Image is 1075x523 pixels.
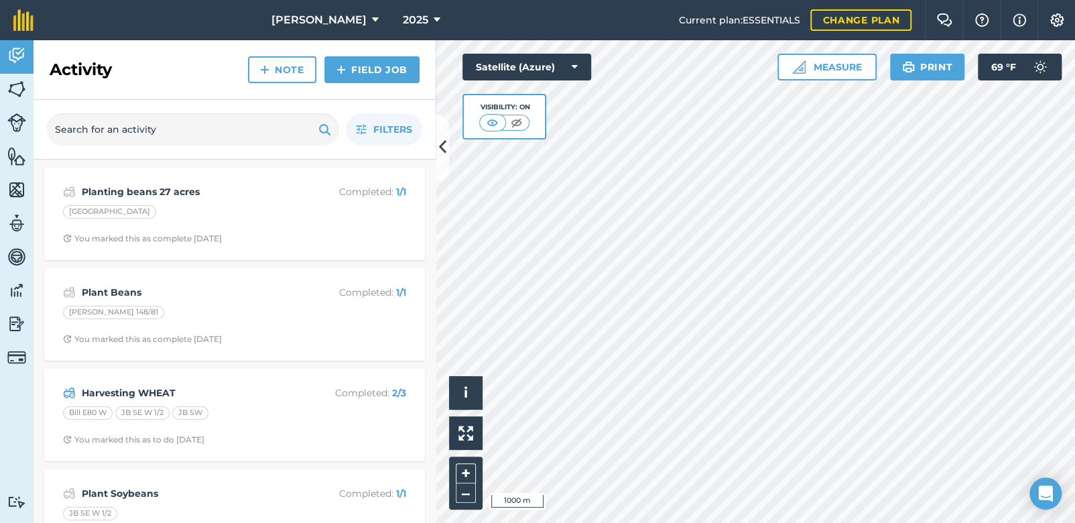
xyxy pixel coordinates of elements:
a: Planting beans 27 acresCompleted: 1/1[GEOGRAPHIC_DATA]Clock with arrow pointing clockwiseYou mark... [52,176,417,252]
div: JB SW [172,406,208,420]
img: svg+xml;base64,PD94bWwgdmVyc2lvbj0iMS4wIiBlbmNvZGluZz0idXRmLTgiPz4KPCEtLSBHZW5lcmF0b3I6IEFkb2JlIE... [7,280,26,300]
button: + [456,463,476,483]
span: 2025 [403,12,428,28]
strong: Plant Beans [82,285,294,300]
button: – [456,483,476,503]
img: svg+xml;base64,PHN2ZyB4bWxucz0iaHR0cDovL3d3dy53My5vcmcvMjAwMC9zdmciIHdpZHRoPSI1NiIgaGVpZ2h0PSI2MC... [7,79,26,99]
img: svg+xml;base64,PD94bWwgdmVyc2lvbj0iMS4wIiBlbmNvZGluZz0idXRmLTgiPz4KPCEtLSBHZW5lcmF0b3I6IEFkb2JlIE... [7,247,26,267]
img: svg+xml;base64,PHN2ZyB4bWxucz0iaHR0cDovL3d3dy53My5vcmcvMjAwMC9zdmciIHdpZHRoPSI1MCIgaGVpZ2h0PSI0MC... [484,116,501,129]
img: svg+xml;base64,PD94bWwgdmVyc2lvbj0iMS4wIiBlbmNvZGluZz0idXRmLTgiPz4KPCEtLSBHZW5lcmF0b3I6IEFkb2JlIE... [7,113,26,132]
h2: Activity [50,59,112,80]
div: You marked this as to do [DATE] [63,434,204,445]
strong: Planting beans 27 acres [82,184,294,199]
img: Clock with arrow pointing clockwise [63,435,72,444]
img: Clock with arrow pointing clockwise [63,234,72,243]
strong: 1 / 1 [396,186,406,198]
span: [PERSON_NAME] [271,12,367,28]
a: Harvesting WHEATCompleted: 2/3Bill E80 WJB SE W 1/2JB SWClock with arrow pointing clockwiseYou ma... [52,377,417,453]
img: svg+xml;base64,PD94bWwgdmVyc2lvbj0iMS4wIiBlbmNvZGluZz0idXRmLTgiPz4KPCEtLSBHZW5lcmF0b3I6IEFkb2JlIE... [7,496,26,508]
button: 69 °F [978,54,1062,80]
img: svg+xml;base64,PHN2ZyB4bWxucz0iaHR0cDovL3d3dy53My5vcmcvMjAwMC9zdmciIHdpZHRoPSIxNCIgaGVpZ2h0PSIyNC... [336,62,346,78]
button: i [449,376,483,410]
img: svg+xml;base64,PD94bWwgdmVyc2lvbj0iMS4wIiBlbmNvZGluZz0idXRmLTgiPz4KPCEtLSBHZW5lcmF0b3I6IEFkb2JlIE... [1027,54,1054,80]
div: [PERSON_NAME] 148/81 [63,306,164,319]
span: i [464,384,468,401]
strong: Plant Soybeans [82,486,294,501]
img: A question mark icon [974,13,990,27]
span: 69 ° F [991,54,1016,80]
img: svg+xml;base64,PD94bWwgdmVyc2lvbj0iMS4wIiBlbmNvZGluZz0idXRmLTgiPz4KPCEtLSBHZW5lcmF0b3I6IEFkb2JlIE... [7,348,26,367]
img: svg+xml;base64,PHN2ZyB4bWxucz0iaHR0cDovL3d3dy53My5vcmcvMjAwMC9zdmciIHdpZHRoPSI1MCIgaGVpZ2h0PSI0MC... [508,116,525,129]
img: svg+xml;base64,PD94bWwgdmVyc2lvbj0iMS4wIiBlbmNvZGluZz0idXRmLTgiPz4KPCEtLSBHZW5lcmF0b3I6IEFkb2JlIE... [63,184,76,200]
a: Plant BeansCompleted: 1/1[PERSON_NAME] 148/81Clock with arrow pointing clockwiseYou marked this a... [52,276,417,353]
strong: Harvesting WHEAT [82,386,294,400]
img: svg+xml;base64,PHN2ZyB4bWxucz0iaHR0cDovL3d3dy53My5vcmcvMjAwMC9zdmciIHdpZHRoPSI1NiIgaGVpZ2h0PSI2MC... [7,146,26,166]
div: Open Intercom Messenger [1029,477,1062,510]
div: You marked this as complete [DATE] [63,334,222,345]
img: Ruler icon [792,60,806,74]
strong: 2 / 3 [392,387,406,399]
span: Filters [373,122,412,137]
img: svg+xml;base64,PD94bWwgdmVyc2lvbj0iMS4wIiBlbmNvZGluZz0idXRmLTgiPz4KPCEtLSBHZW5lcmF0b3I6IEFkb2JlIE... [63,284,76,300]
div: Bill E80 W [63,406,113,420]
img: A cog icon [1049,13,1065,27]
img: Four arrows, one pointing top left, one top right, one bottom right and the last bottom left [458,426,473,441]
strong: 1 / 1 [396,286,406,298]
a: Note [248,56,316,83]
img: svg+xml;base64,PHN2ZyB4bWxucz0iaHR0cDovL3d3dy53My5vcmcvMjAwMC9zdmciIHdpZHRoPSI1NiIgaGVpZ2h0PSI2MC... [7,180,26,200]
input: Search for an activity [47,113,339,146]
img: Clock with arrow pointing clockwise [63,335,72,343]
img: svg+xml;base64,PD94bWwgdmVyc2lvbj0iMS4wIiBlbmNvZGluZz0idXRmLTgiPz4KPCEtLSBHZW5lcmF0b3I6IEFkb2JlIE... [7,213,26,233]
p: Completed : [300,386,406,400]
div: You marked this as complete [DATE] [63,233,222,244]
p: Completed : [300,184,406,199]
p: Completed : [300,285,406,300]
img: svg+xml;base64,PD94bWwgdmVyc2lvbj0iMS4wIiBlbmNvZGluZz0idXRmLTgiPz4KPCEtLSBHZW5lcmF0b3I6IEFkb2JlIE... [7,46,26,66]
button: Measure [777,54,877,80]
p: Completed : [300,486,406,501]
img: fieldmargin Logo [13,9,34,31]
div: [GEOGRAPHIC_DATA] [63,205,156,219]
div: JB SE W 1/2 [115,406,170,420]
img: svg+xml;base64,PHN2ZyB4bWxucz0iaHR0cDovL3d3dy53My5vcmcvMjAwMC9zdmciIHdpZHRoPSIxOSIgaGVpZ2h0PSIyNC... [318,121,331,137]
button: Satellite (Azure) [462,54,591,80]
img: svg+xml;base64,PHN2ZyB4bWxucz0iaHR0cDovL3d3dy53My5vcmcvMjAwMC9zdmciIHdpZHRoPSIxNCIgaGVpZ2h0PSIyNC... [260,62,269,78]
img: svg+xml;base64,PD94bWwgdmVyc2lvbj0iMS4wIiBlbmNvZGluZz0idXRmLTgiPz4KPCEtLSBHZW5lcmF0b3I6IEFkb2JlIE... [7,314,26,334]
img: svg+xml;base64,PD94bWwgdmVyc2lvbj0iMS4wIiBlbmNvZGluZz0idXRmLTgiPz4KPCEtLSBHZW5lcmF0b3I6IEFkb2JlIE... [63,385,76,401]
button: Filters [346,113,422,146]
button: Print [890,54,965,80]
img: svg+xml;base64,PD94bWwgdmVyc2lvbj0iMS4wIiBlbmNvZGluZz0idXRmLTgiPz4KPCEtLSBHZW5lcmF0b3I6IEFkb2JlIE... [63,485,76,502]
a: Change plan [810,9,911,31]
strong: 1 / 1 [396,487,406,500]
img: Two speech bubbles overlapping with the left bubble in the forefront [936,13,952,27]
a: Field Job [324,56,420,83]
img: svg+xml;base64,PHN2ZyB4bWxucz0iaHR0cDovL3d3dy53My5vcmcvMjAwMC9zdmciIHdpZHRoPSIxOSIgaGVpZ2h0PSIyNC... [902,59,915,75]
span: Current plan : ESSENTIALS [678,13,800,27]
div: JB SE W 1/2 [63,507,117,520]
div: Visibility: On [479,102,530,113]
img: svg+xml;base64,PHN2ZyB4bWxucz0iaHR0cDovL3d3dy53My5vcmcvMjAwMC9zdmciIHdpZHRoPSIxNyIgaGVpZ2h0PSIxNy... [1013,12,1026,28]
